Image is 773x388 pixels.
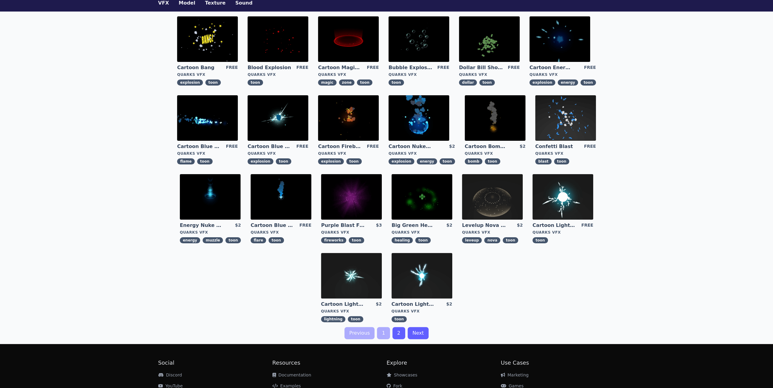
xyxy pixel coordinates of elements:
div: Quarks VFX [321,309,382,314]
span: toon [503,237,518,243]
img: imgAlt [532,174,593,220]
img: imgAlt [318,16,379,62]
img: imgAlt [388,16,449,62]
div: Quarks VFX [392,230,452,235]
span: toon [248,79,263,86]
a: Cartoon Blue Gas Explosion [248,143,291,150]
img: imgAlt [180,174,241,220]
span: toon [276,158,291,164]
a: Big Green Healing Effect [392,222,435,229]
a: Cartoon Lightning Ball Explosion [321,301,365,308]
img: imgAlt [177,95,238,141]
div: $2 [517,222,523,229]
div: FREE [296,143,308,150]
div: Quarks VFX [388,72,449,77]
div: Quarks VFX [321,230,382,235]
span: energy [417,158,437,164]
div: $2 [449,143,455,150]
div: Quarks VFX [180,230,241,235]
a: Previous [344,327,375,339]
span: toon [485,158,500,164]
span: explosion [177,79,203,86]
span: healing [392,237,413,243]
div: Quarks VFX [251,230,311,235]
img: imgAlt [529,16,590,62]
span: zone [339,79,355,86]
a: Showcases [387,373,417,377]
div: $2 [446,222,452,229]
a: Discord [158,373,182,377]
div: Quarks VFX [388,151,455,156]
div: Quarks VFX [529,72,596,77]
span: energy [558,79,578,86]
span: muzzle [203,237,223,243]
h2: Use Cases [501,359,615,367]
span: toon [348,316,363,322]
span: toon [346,158,362,164]
a: Cartoon Magic Zone [318,64,362,71]
a: 2 [392,327,405,339]
span: flare [251,237,266,243]
div: FREE [299,222,311,229]
a: Bubble Explosion [388,64,432,71]
span: dollar [459,79,477,86]
img: imgAlt [392,253,452,299]
span: toon [532,237,548,243]
div: FREE [226,64,238,71]
div: $2 [519,143,525,150]
div: Quarks VFX [535,151,596,156]
h2: Explore [387,359,501,367]
span: toon [197,158,213,164]
span: bomb [465,158,482,164]
a: Confetti Blast [535,143,579,150]
a: Purple Blast Fireworks [321,222,365,229]
div: Quarks VFX [248,151,308,156]
a: Dollar Bill Shower [459,64,503,71]
a: 1 [377,327,390,339]
span: toon [415,237,431,243]
a: Cartoon Bang [177,64,221,71]
span: fireworks [321,237,346,243]
a: Cartoon Fireball Explosion [318,143,362,150]
img: imgAlt [251,174,311,220]
span: explosion [529,79,555,86]
a: Cartoon Blue Flare [251,222,294,229]
div: FREE [296,64,308,71]
a: Cartoon Energy Explosion [529,64,573,71]
img: imgAlt [392,174,452,220]
img: imgAlt [177,16,238,62]
div: Quarks VFX [462,230,523,235]
img: imgAlt [248,95,308,141]
div: $2 [235,222,241,229]
a: Cartoon Bomb Fuse [465,143,508,150]
img: imgAlt [465,95,525,141]
a: Energy Nuke Muzzle Flash [180,222,224,229]
div: FREE [584,64,596,71]
span: energy [180,237,200,243]
div: Quarks VFX [177,151,238,156]
h2: Social [158,359,272,367]
div: Quarks VFX [392,309,452,314]
a: Cartoon Blue Flamethrower [177,143,221,150]
img: imgAlt [318,95,379,141]
span: magic [318,79,336,86]
div: Quarks VFX [318,72,379,77]
a: Marketing [501,373,529,377]
a: Blood Explosion [248,64,291,71]
img: imgAlt [321,174,382,220]
div: $2 [376,301,381,308]
div: Quarks VFX [318,151,379,156]
span: flame [177,158,195,164]
div: FREE [581,222,593,229]
a: Next [408,327,429,339]
span: toon [357,79,372,86]
span: toon [268,237,284,243]
span: toon [225,237,241,243]
a: Cartoon Nuke Energy Explosion [388,143,432,150]
a: Documentation [272,373,311,377]
a: Levelup Nova Effect [462,222,506,229]
div: FREE [367,64,379,71]
img: imgAlt [248,16,308,62]
a: Cartoon Lightning Ball with Bloom [392,301,435,308]
span: leveup [462,237,482,243]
